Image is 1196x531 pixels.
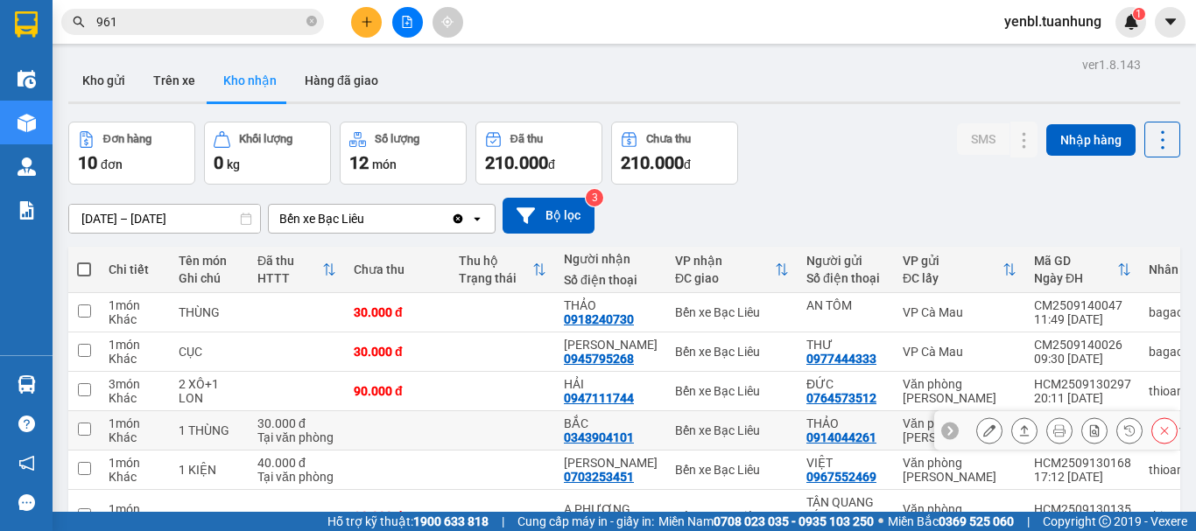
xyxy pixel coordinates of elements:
input: Selected Bến xe Bạc Liêu. [366,210,368,227]
span: close-circle [306,16,317,26]
span: message [18,494,35,511]
div: Bến xe Bạc Liêu [279,210,364,227]
input: Tìm tên, số ĐT hoặc mã đơn [96,12,303,31]
div: Văn phòng [PERSON_NAME] [903,502,1017,530]
div: Tên món [179,254,240,268]
div: TÂN QUANG KÍ [806,495,885,523]
button: Đơn hàng10đơn [68,122,195,185]
div: HỒ PHÁT [564,338,658,352]
button: Kho nhận [209,59,291,101]
div: Khác [109,312,161,326]
span: file-add [401,16,413,28]
span: plus [361,16,373,28]
div: Văn phòng [PERSON_NAME] [903,456,1017,484]
span: Miền Nam [658,512,874,531]
div: Ngày ĐH [1034,271,1117,285]
div: 1 món [109,298,161,312]
div: Chưa thu [646,133,691,145]
div: Bến xe Bạc Liêu [675,384,789,398]
div: 0914044261 [806,430,876,444]
button: Nhập hàng [1046,124,1136,156]
div: Văn phòng [PERSON_NAME] [903,416,1017,444]
sup: 3 [586,189,603,206]
div: 30.000 đ [257,416,336,430]
div: Mã GD [1034,254,1117,268]
span: | [502,512,504,531]
div: CM2509140026 [1034,338,1131,352]
div: 40.000 đ [257,456,336,470]
div: Tại văn phòng [257,470,336,484]
div: 0977444333 [806,352,876,366]
th: Toggle SortBy [894,247,1025,293]
div: 30.000 đ [354,345,441,359]
span: aim [441,16,454,28]
div: HCM2509130168 [1034,456,1131,470]
div: 30.000 đ [354,305,441,319]
button: aim [433,7,463,38]
div: Bến xe Bạc Liêu [675,423,789,437]
div: Tại văn phòng [257,430,336,444]
div: CỤC [179,345,240,359]
img: warehouse-icon [18,157,36,176]
div: 1 KIỆN [179,463,240,477]
button: Đã thu210.000đ [475,122,602,185]
div: ĐC lấy [903,271,1003,285]
div: 1 món [109,416,161,430]
span: close-circle [306,14,317,31]
div: 1 món [109,502,161,516]
img: solution-icon [18,201,36,220]
span: | [1027,512,1030,531]
div: Chi tiết [109,262,161,276]
div: HẢI [564,377,658,391]
span: caret-down [1163,14,1178,30]
span: đ [684,157,691,171]
div: Người nhận [564,252,658,266]
div: Khác [109,391,161,405]
button: Bộ lọc [503,198,594,234]
span: copyright [1099,515,1111,528]
div: Giao hàng [1011,417,1038,444]
button: caret-down [1155,7,1185,38]
div: 0967552469 [806,470,876,484]
div: THẢO [806,416,885,430]
div: Bến xe Bạc Liêu [675,345,789,359]
img: warehouse-icon [18,70,36,88]
div: Khác [109,470,161,484]
div: Trạng thái [459,271,532,285]
div: 20:11 [DATE] [1034,391,1131,405]
svg: Clear value [451,212,465,226]
div: DƯƠNG KHA [564,456,658,470]
span: món [372,157,397,171]
img: warehouse-icon [18,375,36,394]
button: SMS [957,123,1010,155]
div: 1 món [109,456,161,470]
div: 1 BỌC [179,509,240,523]
button: file-add [392,7,423,38]
div: Khác [109,430,161,444]
span: 10 [78,152,97,173]
th: Toggle SortBy [249,247,345,293]
div: VP Cà Mau [903,305,1017,319]
button: Trên xe [139,59,209,101]
div: ĐC giao [675,271,775,285]
div: Đã thu [510,133,543,145]
div: THÙNG [179,305,240,319]
div: Đơn hàng [103,133,151,145]
button: Hàng đã giao [291,59,392,101]
span: 210.000 [621,152,684,173]
div: VP Cà Mau [903,345,1017,359]
span: Cung cấp máy in - giấy in: [517,512,654,531]
div: Ghi chú [179,271,240,285]
span: notification [18,455,35,472]
div: Số lượng [375,133,419,145]
div: 2 XÔ+1 LON [179,377,240,405]
div: 17:12 [DATE] [1034,470,1131,484]
div: Thu hộ [459,254,532,268]
span: 210.000 [485,152,548,173]
div: A PHƯƠNG [564,502,658,516]
div: Bến xe Bạc Liêu [675,305,789,319]
div: Người gửi [806,254,885,268]
div: HTTT [257,271,322,285]
div: CM2509140047 [1034,298,1131,312]
span: 12 [349,152,369,173]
